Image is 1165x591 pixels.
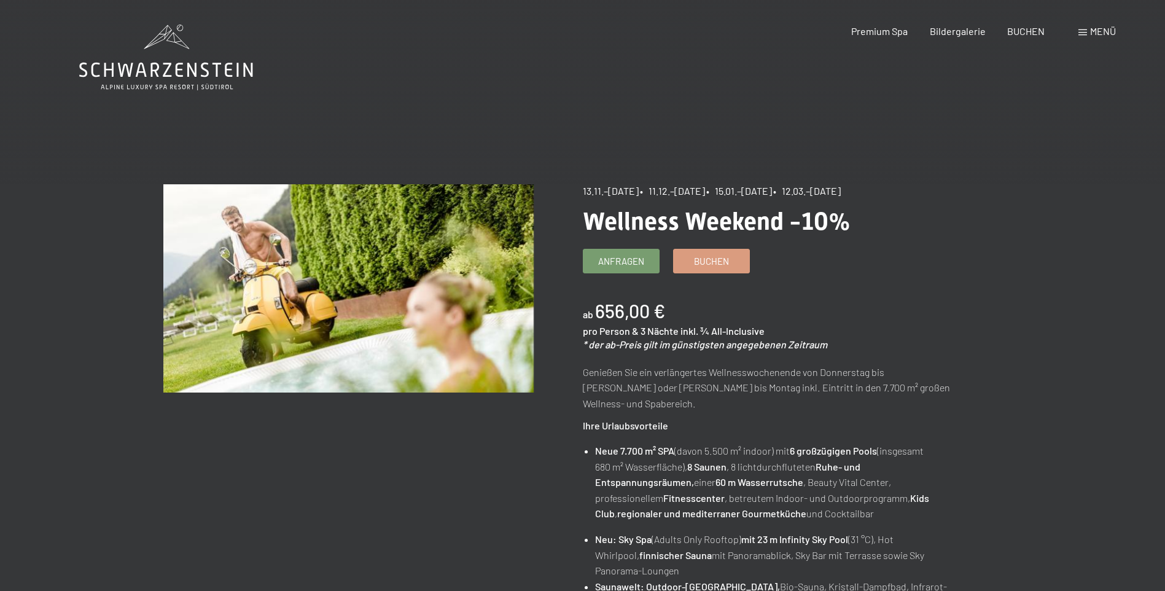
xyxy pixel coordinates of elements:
[595,443,953,522] li: (davon 5.500 m² indoor) mit (insgesamt 680 m² Wasserfläche), , 8 lichtdurchfluteten einer , Beaut...
[741,533,848,545] strong: mit 23 m Infinity Sky Pool
[595,445,674,456] strong: Neue 7.700 m² SPA
[583,207,851,236] span: Wellness Weekend -10%
[663,492,725,504] strong: Fitnesscenter
[595,300,665,322] b: 656,00 €
[930,25,986,37] a: Bildergalerie
[694,255,729,268] span: Buchen
[617,507,806,519] strong: regionaler und mediterraner Gourmetküche
[1090,25,1116,37] span: Menü
[583,339,827,350] em: * der ab-Preis gilt im günstigsten angegebenen Zeitraum
[680,325,765,337] span: inkl. ¾ All-Inclusive
[595,533,652,545] strong: Neu: Sky Spa
[706,185,772,197] span: • 15.01.–[DATE]
[583,364,953,412] p: Genießen Sie ein verlängertes Wellnesswochenende von Donnerstag bis [PERSON_NAME] oder [PERSON_NA...
[1007,25,1045,37] a: BUCHEN
[639,549,712,561] strong: finnischer Sauna
[583,185,639,197] span: 13.11.–[DATE]
[790,445,877,456] strong: 6 großzügigen Pools
[773,185,841,197] span: • 12.03.–[DATE]
[598,255,644,268] span: Anfragen
[583,325,639,337] span: pro Person &
[163,184,534,393] img: Wellness Weekend -10%
[583,420,668,431] strong: Ihre Urlaubsvorteile
[687,461,727,472] strong: 8 Saunen
[595,531,953,579] li: (Adults Only Rooftop) (31 °C), Hot Whirlpool, mit Panoramablick, Sky Bar mit Terrasse sowie Sky P...
[640,185,705,197] span: • 11.12.–[DATE]
[641,325,679,337] span: 3 Nächte
[674,249,749,273] a: Buchen
[583,308,593,320] span: ab
[583,249,659,273] a: Anfragen
[715,476,803,488] strong: 60 m Wasserrutsche
[851,25,908,37] a: Premium Spa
